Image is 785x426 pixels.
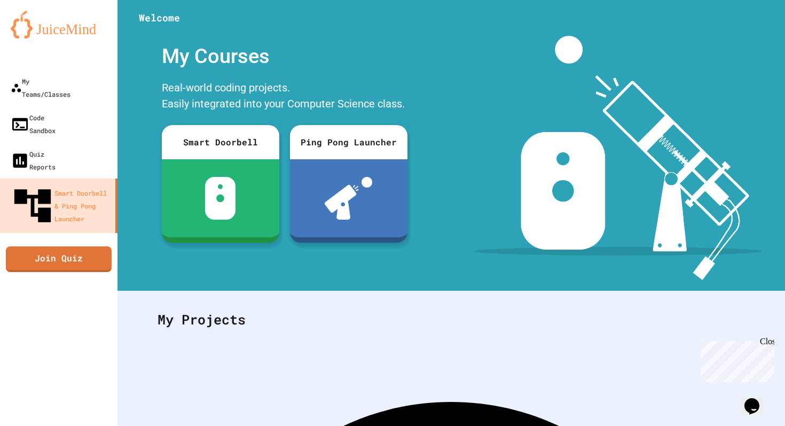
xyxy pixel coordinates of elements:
[290,125,407,159] div: Ping Pong Launcher
[11,111,56,137] div: Code Sandbox
[740,383,774,415] iframe: chat widget
[11,75,70,100] div: My Teams/Classes
[6,246,112,272] a: Join Quiz
[11,184,111,228] div: Smart Doorbell & Ping Pong Launcher
[11,11,107,38] img: logo-orange.svg
[696,337,774,382] iframe: chat widget
[475,36,761,280] img: banner-image-my-projects.png
[11,148,56,173] div: Quiz Reports
[156,77,413,117] div: Real-world coding projects. Easily integrated into your Computer Science class.
[325,177,372,220] img: ppl-with-ball.png
[4,4,74,68] div: Chat with us now!Close
[156,36,413,77] div: My Courses
[162,125,279,159] div: Smart Doorbell
[205,177,236,220] img: sdb-white.svg
[147,299,756,340] div: My Projects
